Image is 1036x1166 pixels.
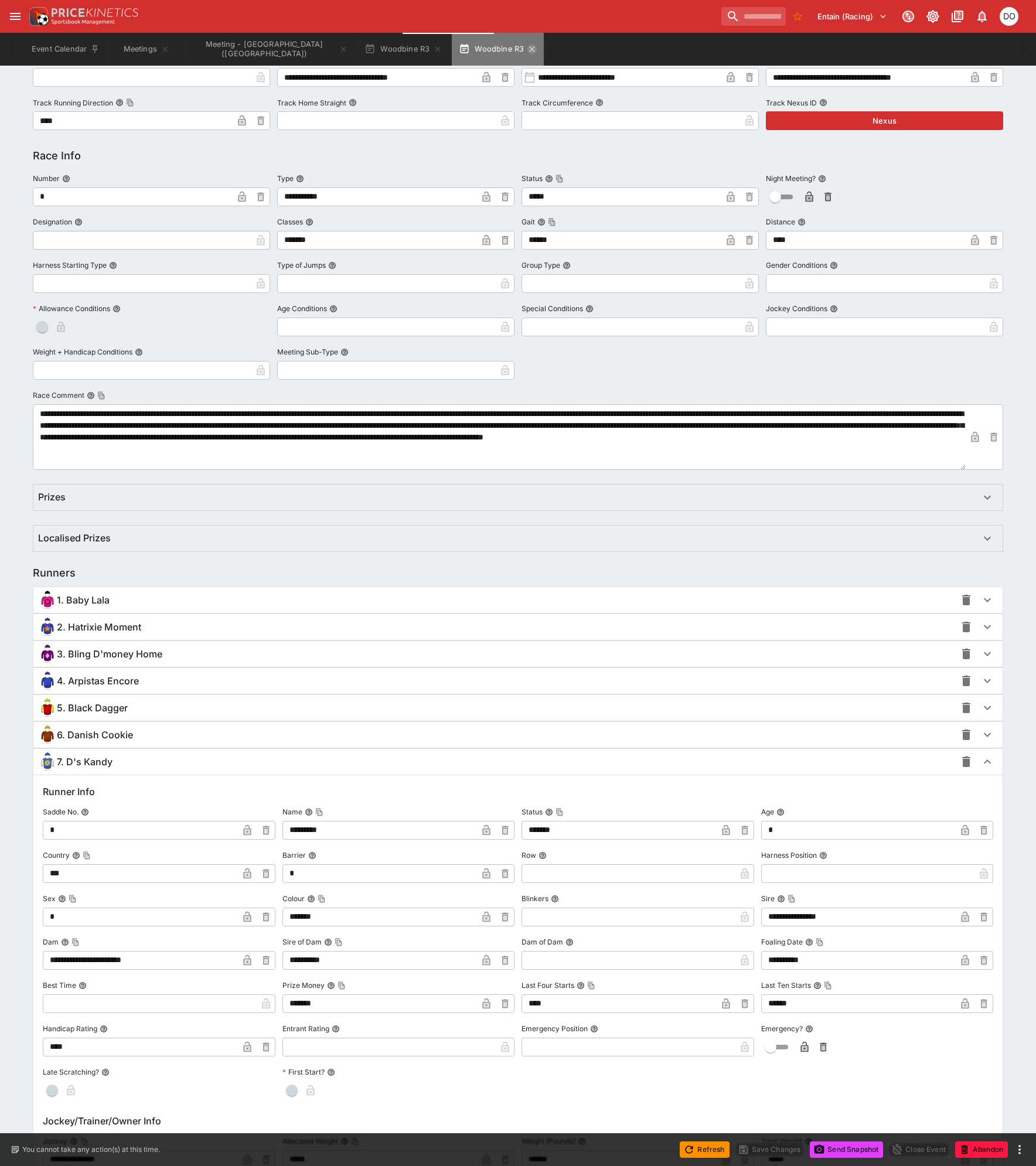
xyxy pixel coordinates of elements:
[522,894,548,904] p: Blinkers
[43,785,993,799] h6: Runner Info
[818,175,826,183] button: Night Meeting?
[38,618,57,636] img: hatrixie-moment_64x64.png
[52,19,115,25] img: Sportsbook Management
[282,807,302,817] p: Name
[522,98,593,108] p: Track Circumference
[776,808,785,816] button: Age
[819,851,827,860] button: Harness Position
[563,261,571,270] button: Group Type
[761,937,803,947] p: Foaling Date
[25,33,107,66] button: Event Calendar
[113,305,121,313] button: Allowance Conditions
[38,532,111,544] h6: Localised Prizes
[101,1068,110,1076] button: Late Scratching?
[277,304,327,313] p: Age Conditions
[33,173,60,183] p: Number
[282,937,322,947] p: Sire of Dam
[324,938,332,946] button: Sire of DamCopy To Clipboard
[277,98,346,108] p: Track Home Straight
[57,702,128,714] span: 5. Black Dagger
[38,725,57,744] img: danish-cookie_64x64.png
[766,260,827,270] p: Gender Conditions
[57,621,141,633] span: 2. Hatrixie Moment
[97,391,105,400] button: Copy To Clipboard
[810,7,894,26] button: Select Tenant
[819,98,827,107] button: Track Nexus ID
[305,808,313,816] button: NameCopy To Clipboard
[38,671,57,690] img: arpistas-encore_64x64.png
[58,895,66,903] button: SexCopy To Clipboard
[539,851,547,860] button: Row
[186,33,355,66] button: Meeting - Woodbine (CA)
[522,304,583,313] p: Special Conditions
[340,348,349,356] button: Meeting Sub-Type
[761,807,774,817] p: Age
[38,698,57,717] img: black-dagger_64x64.png
[590,1025,598,1033] button: Emergency Position
[830,261,838,270] button: Gender Conditions
[955,1143,1008,1154] span: Mark an event as closed and abandoned.
[69,895,77,903] button: Copy To Clipboard
[33,217,72,227] p: Designation
[556,175,564,183] button: Copy To Clipboard
[43,850,70,860] p: Country
[71,938,80,946] button: Copy To Clipboard
[816,938,824,946] button: Copy To Clipboard
[810,1141,883,1158] button: Send Snapshot
[680,1141,729,1158] button: Refresh
[761,850,817,860] p: Harness Position
[277,347,338,357] p: Meeting Sub-Type
[766,217,795,227] p: Distance
[585,305,594,313] button: Special Conditions
[522,937,563,947] p: Dam of Dam
[282,850,306,860] p: Barrier
[766,173,816,183] p: Night Meeting?
[947,6,968,27] button: Documentation
[761,894,775,904] p: Sire
[551,895,559,903] button: Blinkers
[537,218,546,226] button: GaitCopy To Clipboard
[57,594,110,606] span: 1. Baby Lala
[761,1024,803,1034] p: Emergency?
[1013,1143,1027,1157] button: more
[788,895,796,903] button: Copy To Clipboard
[33,304,110,313] p: Allowance Conditions
[61,938,69,946] button: DamCopy To Clipboard
[5,6,26,27] button: open drawer
[327,981,335,990] button: Prize MoneyCopy To Clipboard
[577,981,585,990] button: Last Four StartsCopy To Clipboard
[761,980,811,990] p: Last Ten Starts
[805,938,813,946] button: Foaling DateCopy To Clipboard
[33,260,107,270] p: Harness Starting Type
[43,1114,993,1128] h6: Jockey/Trainer/Owner Info
[38,491,66,503] h6: Prizes
[33,390,84,400] p: Race Comment
[766,111,1003,130] button: Nexus
[282,894,305,904] p: Colour
[452,33,544,66] button: Woodbine R3
[43,894,56,904] p: Sex
[813,981,822,990] button: Last Ten StartsCopy To Clipboard
[296,175,304,183] button: Type
[922,6,943,27] button: Toggle light/dark mode
[38,591,57,609] img: baby-lala_64x64.png
[33,149,81,162] h5: Race Info
[43,980,76,990] p: Best Time
[766,304,827,313] p: Jockey Conditions
[329,305,338,313] button: Age Conditions
[522,980,574,990] p: Last Four Starts
[43,1024,97,1034] p: Handicap Rating
[74,218,83,226] button: Designation
[318,895,326,903] button: Copy To Clipboard
[898,6,919,27] button: Connected to PK
[282,980,325,990] p: Prize Money
[522,260,560,270] p: Group Type
[545,808,553,816] button: StatusCopy To Clipboard
[338,981,346,990] button: Copy To Clipboard
[805,1025,813,1033] button: Emergency?
[109,33,184,66] button: Meetings
[33,347,132,357] p: Weight + Handicap Conditions
[115,98,124,107] button: Track Running DirectionCopy To Clipboard
[308,851,316,860] button: Barrier
[357,33,449,66] button: Woodbine R3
